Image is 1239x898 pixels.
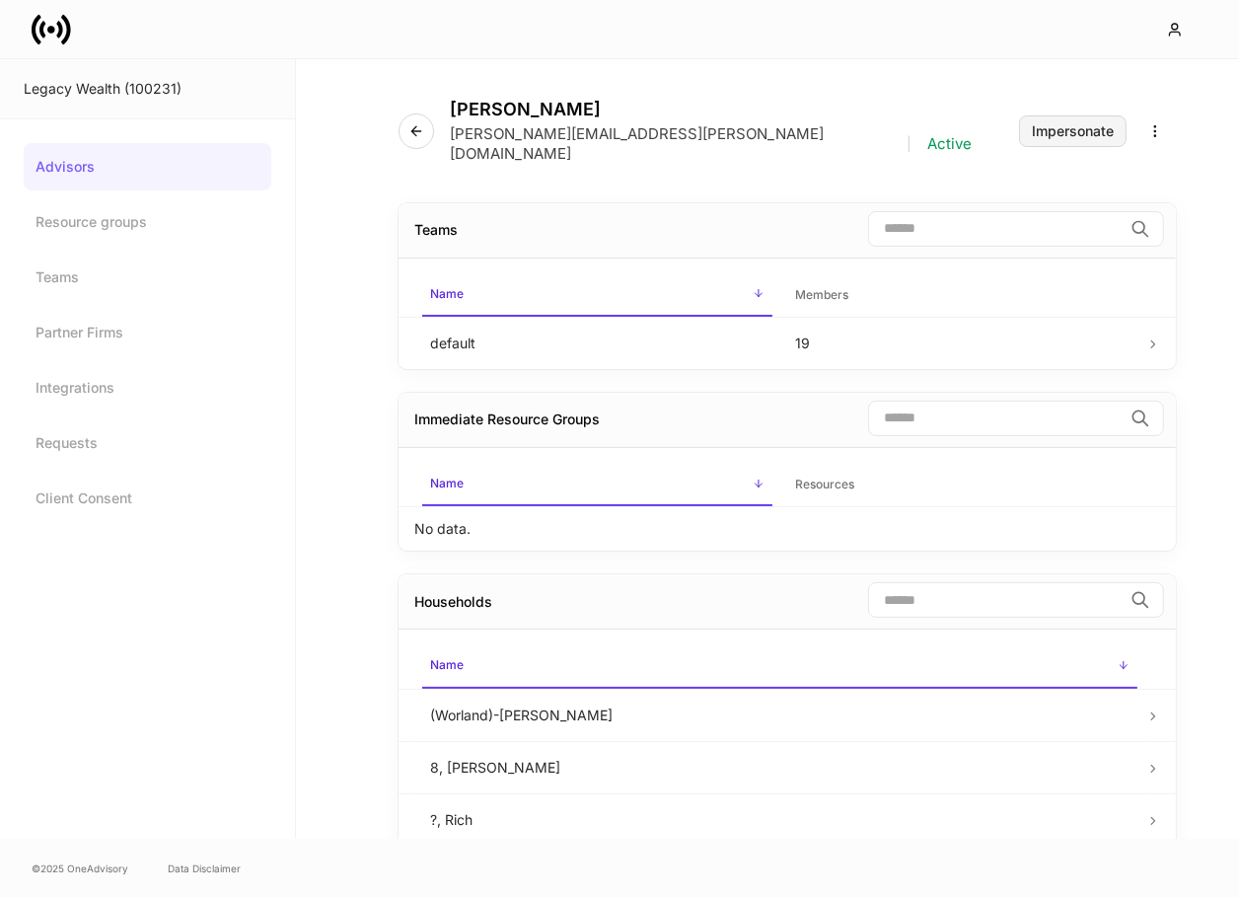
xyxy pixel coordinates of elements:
[24,419,271,467] a: Requests
[1032,124,1114,138] div: Impersonate
[788,275,1138,316] span: Members
[414,410,600,429] div: Immediate Resource Groups
[796,285,849,304] h6: Members
[24,475,271,522] a: Client Consent
[32,861,128,876] span: © 2025 OneAdvisory
[430,655,464,674] h6: Name
[24,198,271,246] a: Resource groups
[927,134,972,154] p: Active
[907,134,911,154] p: |
[422,274,772,317] span: Name
[780,317,1146,369] td: 19
[414,592,492,612] div: Households
[422,464,772,506] span: Name
[430,284,464,303] h6: Name
[24,309,271,356] a: Partner Firms
[1019,115,1127,147] button: Impersonate
[450,124,891,164] p: [PERSON_NAME][EMAIL_ADDRESS][PERSON_NAME][DOMAIN_NAME]
[430,474,464,492] h6: Name
[796,475,855,493] h6: Resources
[24,254,271,301] a: Teams
[414,741,1145,793] td: 8, [PERSON_NAME]
[414,220,458,240] div: Teams
[788,465,1138,505] span: Resources
[414,519,471,539] p: No data.
[24,364,271,412] a: Integrations
[24,143,271,190] a: Advisors
[168,861,241,876] a: Data Disclaimer
[414,793,1145,846] td: ?, Rich
[24,79,271,99] div: Legacy Wealth (100231)
[422,645,1137,688] span: Name
[414,317,780,369] td: default
[450,99,972,120] h4: [PERSON_NAME]
[414,689,1145,741] td: (Worland)-[PERSON_NAME]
